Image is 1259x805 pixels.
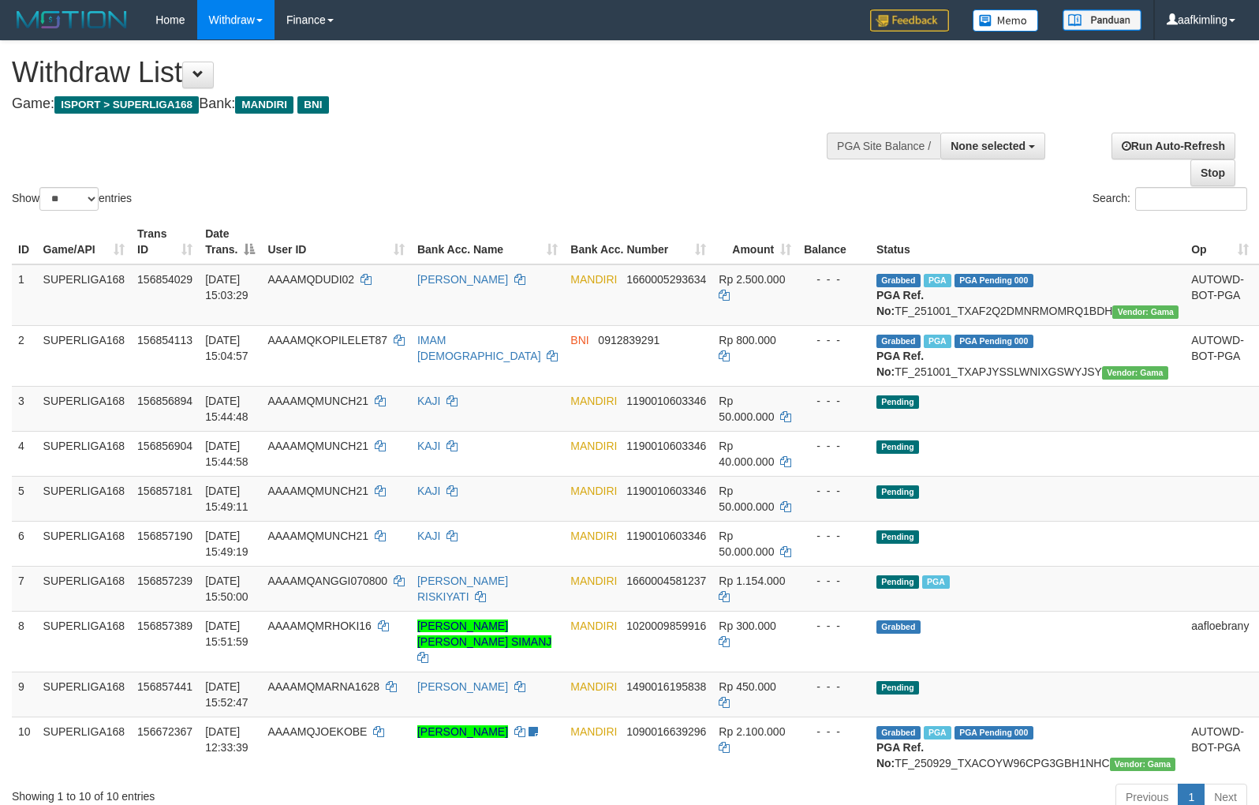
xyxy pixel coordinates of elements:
img: Feedback.jpg [870,9,949,32]
span: AAAAMQANGGI070800 [267,575,387,587]
div: - - - [804,438,864,454]
span: Pending [876,395,919,409]
span: Pending [876,530,919,544]
span: Vendor URL: https://trx31.1velocity.biz [1102,366,1168,380]
span: 156856894 [137,395,192,407]
span: 156854113 [137,334,192,346]
td: 7 [12,566,37,611]
td: 3 [12,386,37,431]
a: KAJI [417,395,441,407]
a: [PERSON_NAME] [417,725,508,738]
a: IMAM [DEMOGRAPHIC_DATA] [417,334,541,362]
td: 5 [12,476,37,521]
span: BNI [570,334,588,346]
td: 8 [12,611,37,672]
span: Copy 1090016639296 to clipboard [626,725,706,738]
td: 9 [12,672,37,717]
span: MANDIRI [570,440,617,452]
span: BNI [297,96,328,114]
span: [DATE] 15:50:00 [205,575,248,603]
td: AUTOWD-BOT-PGA [1185,325,1255,386]
img: panduan.png [1063,9,1141,31]
div: - - - [804,724,864,739]
span: Rp 2.500.000 [719,273,785,286]
td: 10 [12,717,37,777]
span: Rp 50.000.000 [719,395,774,423]
a: KAJI [417,530,441,542]
a: [PERSON_NAME] [417,273,508,286]
span: AAAAMQMRHOKI16 [267,620,371,632]
span: AAAAMQMUNCH21 [267,530,368,542]
td: TF_250929_TXACOYW96CPG3GBH1NHC [870,717,1185,777]
h1: Withdraw List [12,57,824,88]
th: Game/API: activate to sort column ascending [37,219,132,264]
span: AAAAMQMUNCH21 [267,440,368,452]
td: TF_251001_TXAF2Q2DMNRMOMRQ1BDH [870,264,1185,326]
span: MANDIRI [570,530,617,542]
span: Rp 300.000 [719,620,775,632]
span: AAAAMQJOEKOBE [267,725,367,738]
input: Search: [1135,187,1247,211]
th: User ID: activate to sort column ascending [261,219,411,264]
td: SUPERLIGA168 [37,566,132,611]
span: Grabbed [876,335,921,348]
span: Copy 1490016195838 to clipboard [626,680,706,693]
span: [DATE] 15:52:47 [205,680,248,709]
span: 156857181 [137,485,192,497]
b: PGA Ref. No: [876,350,924,378]
a: KAJI [417,440,441,452]
div: - - - [804,528,864,544]
span: Copy 1190010603346 to clipboard [626,530,706,542]
h4: Game: Bank: [12,96,824,112]
span: Rp 450.000 [719,680,775,693]
span: Copy 1190010603346 to clipboard [626,485,706,497]
th: Amount: activate to sort column ascending [712,219,798,264]
span: MANDIRI [570,485,617,497]
span: Rp 40.000.000 [719,440,774,468]
span: 156857441 [137,680,192,693]
span: Vendor URL: https://trx31.1velocity.biz [1110,758,1176,771]
span: 156857389 [137,620,192,632]
span: [DATE] 15:49:11 [205,485,248,513]
span: Copy 1190010603346 to clipboard [626,395,706,407]
span: 156854029 [137,273,192,286]
td: 6 [12,521,37,566]
span: [DATE] 12:33:39 [205,725,248,754]
span: Rp 1.154.000 [719,575,785,587]
span: [DATE] 15:03:29 [205,273,248,301]
label: Show entries [12,187,132,211]
span: ISPORT > SUPERLIGA168 [54,96,199,114]
span: MANDIRI [235,96,293,114]
span: Marked by aafsoycanthlai [924,274,951,287]
span: Marked by aafsengchandara [924,726,951,739]
span: [DATE] 15:04:57 [205,334,248,362]
a: Stop [1190,159,1235,186]
img: Button%20Memo.svg [973,9,1039,32]
span: Marked by aafchhiseyha [924,335,951,348]
span: 156857239 [137,575,192,587]
span: MANDIRI [570,680,617,693]
select: Showentries [39,187,99,211]
td: 1 [12,264,37,326]
span: Rp 2.100.000 [719,725,785,738]
td: 4 [12,431,37,476]
th: Date Trans.: activate to sort column descending [199,219,261,264]
span: [DATE] 15:49:19 [205,530,248,558]
span: Grabbed [876,274,921,287]
div: - - - [804,483,864,499]
span: Pending [876,681,919,695]
span: Grabbed [876,726,921,739]
span: AAAAMQMUNCH21 [267,395,368,407]
td: 2 [12,325,37,386]
span: MANDIRI [570,395,617,407]
span: AAAAMQDUDI02 [267,273,354,286]
span: Vendor URL: https://trx31.1velocity.biz [1112,305,1179,319]
a: KAJI [417,485,441,497]
td: SUPERLIGA168 [37,611,132,672]
span: AAAAMQMUNCH21 [267,485,368,497]
span: Pending [876,575,919,589]
a: [PERSON_NAME] RISKIYATI [417,575,508,603]
span: MANDIRI [570,575,617,587]
div: Showing 1 to 10 of 10 entries [12,782,513,804]
span: Copy 1020009859916 to clipboard [626,620,706,632]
